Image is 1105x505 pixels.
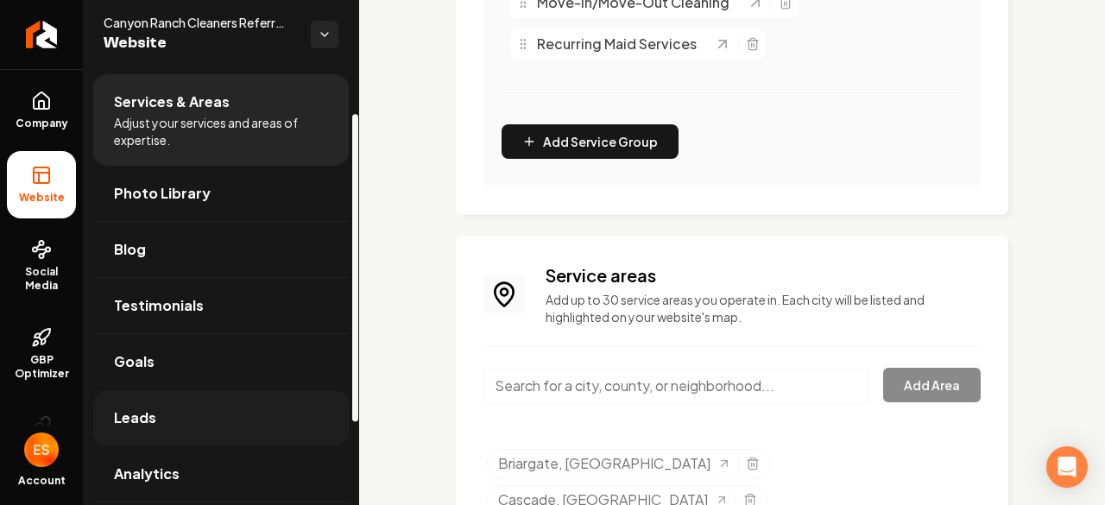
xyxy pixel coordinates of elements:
[483,368,869,404] input: Search for a city, county, or neighborhood...
[104,31,297,55] span: Website
[24,432,59,467] img: Ellyn Sampson
[498,453,710,474] span: Briargate, [GEOGRAPHIC_DATA]
[104,14,297,31] span: Canyon Ranch Cleaners Referral Agency
[546,291,981,325] p: Add up to 30 service areas you operate in. Each city will be listed and highlighted on your websi...
[93,222,349,277] a: Blog
[18,474,66,488] span: Account
[9,117,75,130] span: Company
[1046,446,1088,488] div: Open Intercom Messenger
[7,77,76,144] a: Company
[24,432,59,467] button: Open user button
[502,124,679,159] button: Add Service Group
[114,351,155,372] span: Goals
[114,114,328,148] span: Adjust your services and areas of expertise.
[93,278,349,333] a: Testimonials
[516,34,714,54] div: Recurring Maid Services
[12,191,72,205] span: Website
[93,166,349,221] a: Photo Library
[7,313,76,395] a: GBP Optimizer
[114,183,211,204] span: Photo Library
[498,453,731,474] a: Briargate, [GEOGRAPHIC_DATA]
[7,265,76,293] span: Social Media
[93,446,349,502] a: Analytics
[7,225,76,306] a: Social Media
[7,353,76,381] span: GBP Optimizer
[93,334,349,389] a: Goals
[537,34,697,54] span: Recurring Maid Services
[26,21,58,48] img: Rebolt Logo
[546,263,981,287] h3: Service areas
[114,295,204,316] span: Testimonials
[114,239,146,260] span: Blog
[114,92,230,112] span: Services & Areas
[114,464,180,484] span: Analytics
[93,390,349,445] a: Leads
[114,407,156,428] span: Leads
